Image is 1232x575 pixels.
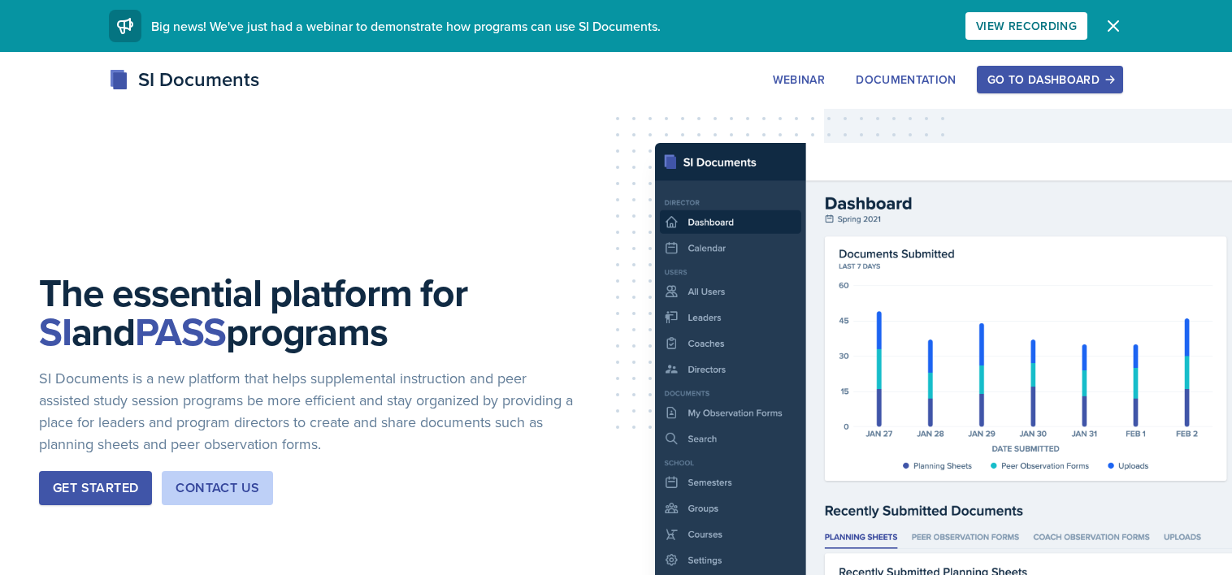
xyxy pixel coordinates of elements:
[39,471,152,505] button: Get Started
[977,66,1123,93] button: Go to Dashboard
[976,19,1077,32] div: View Recording
[53,478,138,498] div: Get Started
[845,66,967,93] button: Documentation
[965,12,1087,40] button: View Recording
[151,17,661,35] span: Big news! We've just had a webinar to demonstrate how programs can use SI Documents.
[162,471,273,505] button: Contact Us
[773,73,825,86] div: Webinar
[762,66,835,93] button: Webinar
[109,65,259,94] div: SI Documents
[176,478,259,498] div: Contact Us
[856,73,957,86] div: Documentation
[987,73,1113,86] div: Go to Dashboard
